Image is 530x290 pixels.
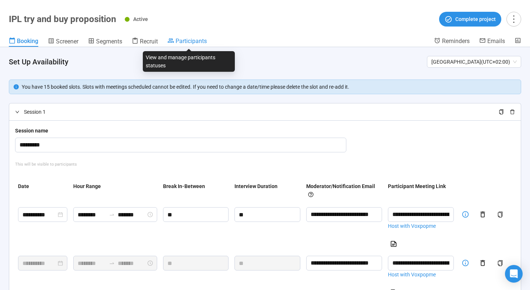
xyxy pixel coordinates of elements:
span: copy [497,260,503,266]
span: Active [133,16,148,22]
div: Moderator/Notification Email [306,182,382,198]
div: View and manage participants statuses [143,51,235,72]
span: Booking [17,38,38,45]
span: swap-right [109,212,115,217]
span: delete [510,109,515,114]
div: Date [18,182,29,190]
button: Complete project [439,12,501,26]
div: You have 15 booked slots. Slots with meetings scheduled cannot be edited. If you need to change a... [22,83,516,91]
button: copy [494,209,506,220]
div: Session 1copydelete [9,103,521,120]
button: more [506,12,521,26]
a: Recruit [132,37,158,47]
span: [GEOGRAPHIC_DATA] ( UTC+02:00 ) [431,56,517,67]
span: Recruit [140,38,158,45]
div: This will be visible to participants [15,161,515,167]
span: Segments [96,38,122,45]
h4: Set Up Availability [9,57,421,67]
span: to [109,212,115,217]
span: Screener [56,38,78,45]
h1: IPL try and buy proposition [9,14,116,24]
span: info-circle [14,84,19,89]
a: Participants [167,37,207,46]
span: Emails [487,38,505,45]
span: Reminders [442,38,470,45]
a: Reminders [434,37,470,46]
span: more [509,14,519,24]
a: Emails [479,37,505,46]
div: Participant Meeting Link [388,182,446,190]
button: copy [494,257,506,269]
span: right [15,110,20,114]
span: Session 1 [24,108,493,116]
span: copy [497,212,503,217]
div: Hour Range [73,182,101,190]
div: Interview Duration [234,182,278,190]
a: Segments [88,37,122,47]
a: Host with Voxpopme [388,222,454,230]
span: copy [499,109,504,114]
a: Host with Voxpopme [388,270,454,279]
span: Complete project [455,15,496,23]
a: Screener [48,37,78,47]
div: Open Intercom Messenger [505,265,523,283]
div: Session name [15,127,48,135]
span: swap-right [109,260,115,266]
div: Break In-Between [163,182,205,190]
span: Participants [176,38,207,45]
span: to [109,260,115,266]
a: Booking [9,37,38,47]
